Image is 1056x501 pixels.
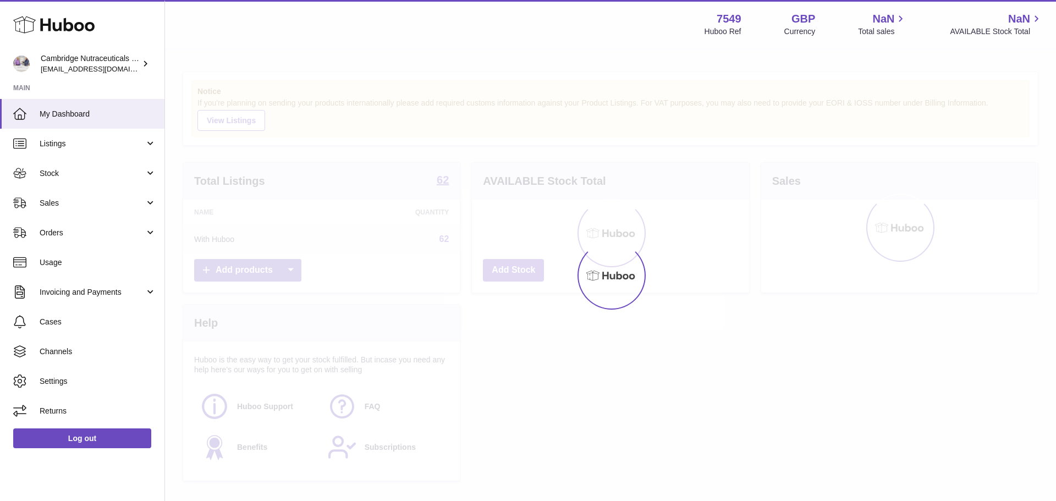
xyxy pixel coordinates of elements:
[40,257,156,268] span: Usage
[858,26,907,37] span: Total sales
[791,12,815,26] strong: GBP
[717,12,741,26] strong: 7549
[40,346,156,357] span: Channels
[872,12,894,26] span: NaN
[41,53,140,74] div: Cambridge Nutraceuticals Ltd
[950,26,1043,37] span: AVAILABLE Stock Total
[41,64,162,73] span: [EMAIL_ADDRESS][DOMAIN_NAME]
[13,56,30,72] img: internalAdmin-7549@internal.huboo.com
[40,139,145,149] span: Listings
[40,228,145,238] span: Orders
[40,406,156,416] span: Returns
[858,12,907,37] a: NaN Total sales
[13,428,151,448] a: Log out
[784,26,816,37] div: Currency
[40,287,145,298] span: Invoicing and Payments
[40,168,145,179] span: Stock
[40,317,156,327] span: Cases
[950,12,1043,37] a: NaN AVAILABLE Stock Total
[705,26,741,37] div: Huboo Ref
[40,198,145,208] span: Sales
[1008,12,1030,26] span: NaN
[40,109,156,119] span: My Dashboard
[40,376,156,387] span: Settings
